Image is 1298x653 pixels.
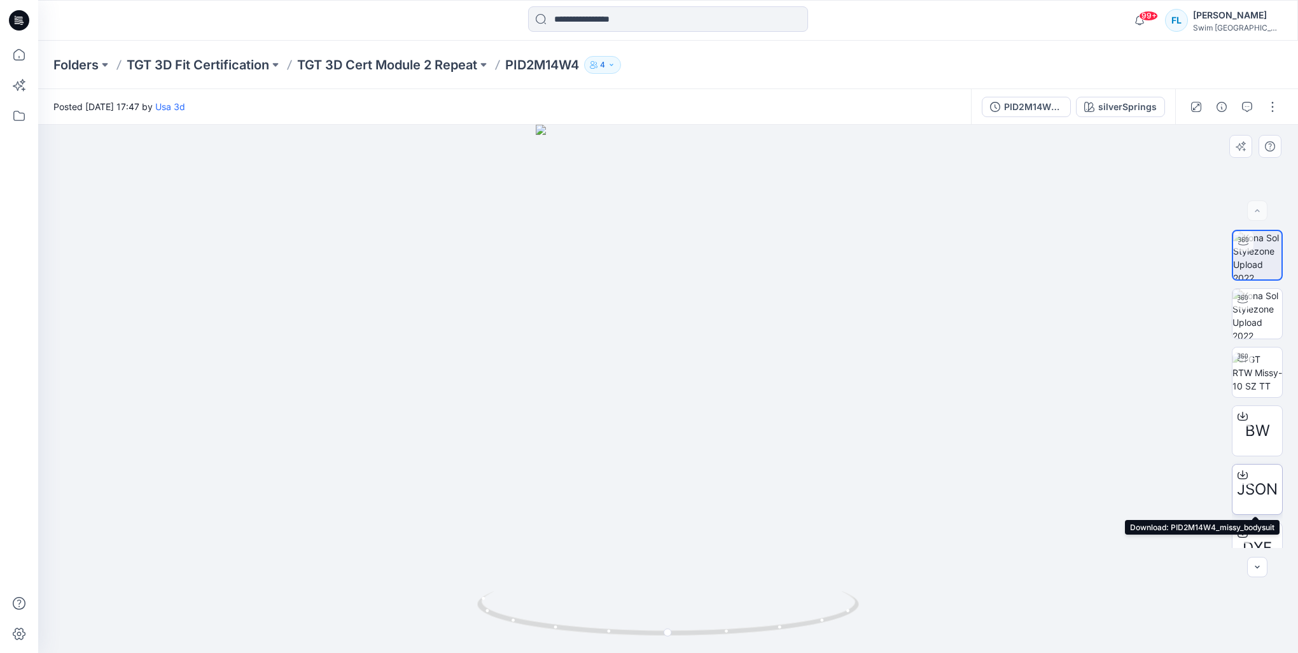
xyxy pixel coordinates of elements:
a: Usa 3d [155,101,185,112]
div: Swim [GEOGRAPHIC_DATA] [1193,23,1282,32]
img: TGT RTW Missy-10 SZ TT [1232,353,1282,393]
span: Posted [DATE] 17:47 by [53,100,185,113]
a: TGT 3D Fit Certification [127,56,269,74]
p: PID2M14W4 [505,56,579,74]
a: TGT 3D Cert Module 2 Repeat [297,56,477,74]
div: [PERSON_NAME] [1193,8,1282,23]
span: DXF [1243,537,1272,559]
span: JSON [1237,478,1278,501]
a: Folders [53,56,99,74]
div: silverSprings [1098,100,1157,114]
span: BW [1245,419,1270,442]
button: Details [1211,97,1232,117]
img: Kona Sol Stylezone Upload 2022 [1233,231,1281,279]
button: 4 [584,56,621,74]
p: 4 [600,58,605,72]
div: PID2M14W4_su_r1 [1004,100,1063,114]
button: PID2M14W4_su_r1 [982,97,1071,117]
div: FL [1165,9,1188,32]
img: Kona Sol Stylezone Upload 2022 [1232,289,1282,339]
span: 99+ [1139,11,1158,21]
button: silverSprings [1076,97,1165,117]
